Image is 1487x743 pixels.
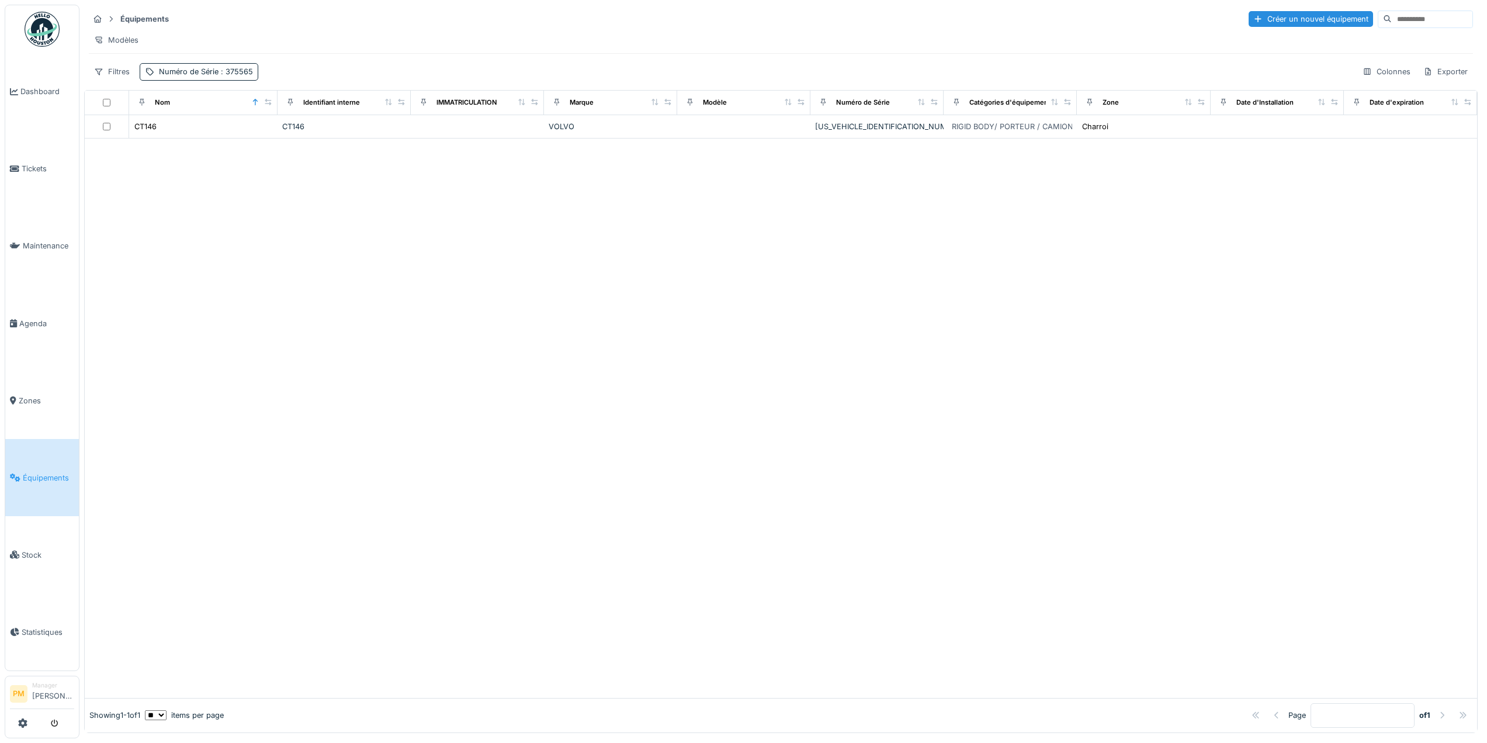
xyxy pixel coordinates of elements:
[22,627,74,638] span: Statistiques
[1082,121,1108,132] div: Charroi
[10,685,27,703] li: PM
[436,98,497,108] div: IMMATRICULATION
[5,285,79,362] a: Agenda
[23,472,74,483] span: Équipements
[10,681,74,709] a: PM Manager[PERSON_NAME]
[159,66,253,77] div: Numéro de Série
[5,516,79,593] a: Stock
[1419,710,1430,721] strong: of 1
[22,163,74,174] span: Tickets
[23,240,74,251] span: Maintenance
[5,362,79,439] a: Zones
[969,98,1051,108] div: Catégories d'équipement
[1357,63,1416,80] div: Colonnes
[5,208,79,285] a: Maintenance
[282,121,406,132] div: CT146
[1249,11,1373,27] div: Créer un nouvel équipement
[549,121,673,132] div: VOLVO
[5,53,79,130] a: Dashboard
[145,710,224,721] div: items per page
[1418,63,1473,80] div: Exporter
[1103,98,1119,108] div: Zone
[1236,98,1294,108] div: Date d'Installation
[22,550,74,561] span: Stock
[303,98,360,108] div: Identifiant interne
[219,67,253,76] span: : 375565
[155,98,170,108] div: Nom
[5,593,79,671] a: Statistiques
[952,121,1073,132] div: RIGID BODY/ PORTEUR / CAMION
[134,121,157,132] div: CT146
[32,681,74,690] div: Manager
[89,710,140,721] div: Showing 1 - 1 of 1
[25,12,60,47] img: Badge_color-CXgf-gQk.svg
[19,395,74,406] span: Zones
[32,681,74,706] li: [PERSON_NAME]
[5,130,79,208] a: Tickets
[570,98,594,108] div: Marque
[836,98,890,108] div: Numéro de Série
[116,13,174,25] strong: Équipements
[5,439,79,516] a: Équipements
[703,98,727,108] div: Modèle
[19,318,74,329] span: Agenda
[815,121,939,132] div: [US_VEHICLE_IDENTIFICATION_NUMBER]
[89,32,144,49] div: Modèles
[1288,710,1306,721] div: Page
[20,86,74,97] span: Dashboard
[1370,98,1424,108] div: Date d'expiration
[89,63,135,80] div: Filtres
